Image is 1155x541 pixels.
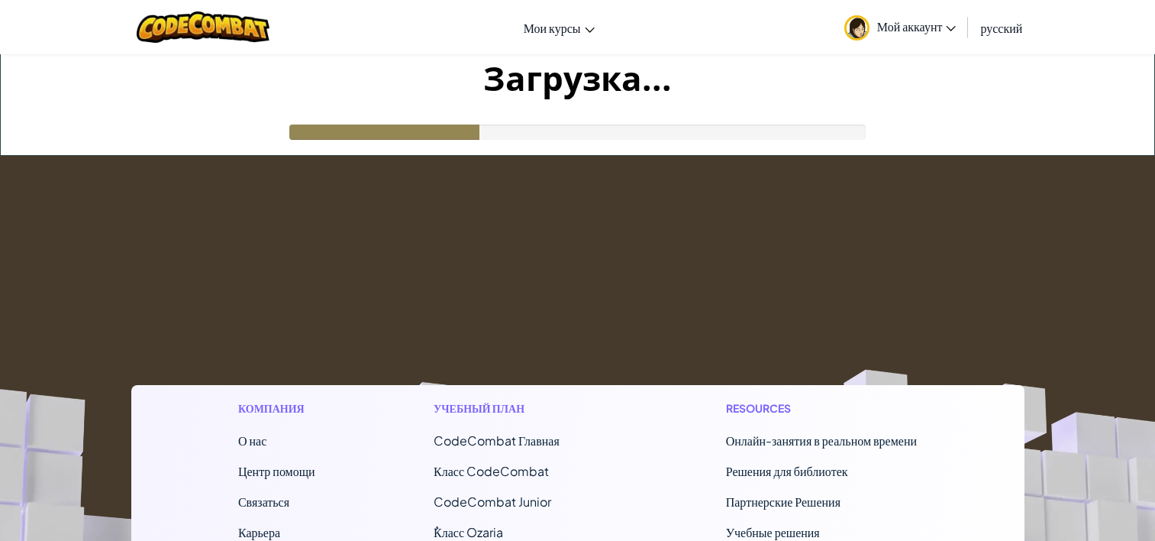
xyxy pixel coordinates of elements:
span: русский [980,20,1022,36]
span: CodeCombat Главная [434,432,560,449]
h1: Resources [726,400,917,416]
a: Класс CodeCombat [434,463,549,479]
a: Центр помощи [238,463,315,479]
a: О нас [238,432,266,449]
a: Учебные решения [726,524,820,540]
h1: Загрузка... [1,54,1154,102]
h1: Компания [238,400,315,416]
a: Мои курсы [516,7,602,48]
a: Мой аккаунт [837,3,964,51]
a: русский [973,7,1030,48]
a: CodeCombat Junior [434,494,551,510]
span: Мой аккаунт [877,18,957,34]
a: Карьера [238,524,280,540]
span: Связаться [238,494,289,510]
a: Решения для библиотек [726,463,848,479]
a: Онлайн-занятия в реальном времени [726,432,917,449]
h1: Учебный план [434,400,607,416]
span: Мои курсы [524,20,581,36]
img: CodeCombat logo [137,11,270,43]
img: avatar [844,15,869,40]
a: Партнерские Решения [726,494,840,510]
a: ٌКласс Ozaria [434,524,503,540]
